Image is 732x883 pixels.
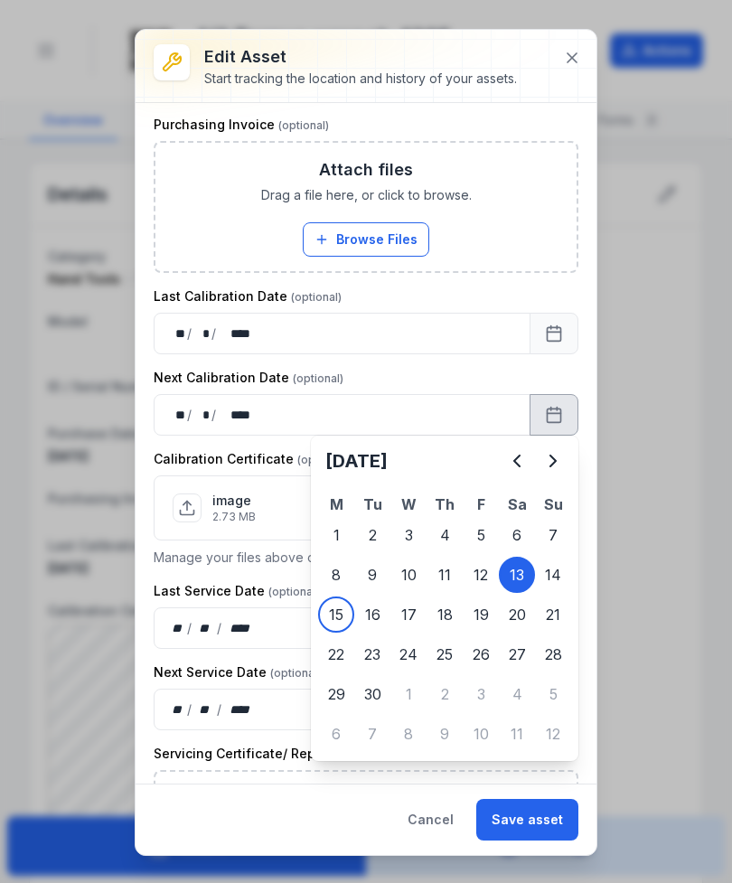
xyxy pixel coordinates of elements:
[204,70,517,88] div: Start tracking the location and history of your assets.
[187,700,193,719] div: /
[187,324,193,343] div: /
[318,557,354,593] div: Monday 8 September 2025
[154,116,329,134] label: Purchasing Invoice
[463,517,499,553] div: 5
[499,443,535,479] button: Previous
[427,493,463,515] th: Th
[427,716,463,752] div: 9
[318,676,354,712] div: Monday 29 September 2025
[354,636,390,672] div: 23
[463,676,499,712] div: 3
[325,448,499,474] h2: [DATE]
[193,406,211,424] div: month,
[211,406,218,424] div: /
[427,676,463,712] div: Thursday 2 October 2025
[390,493,427,515] th: W
[318,517,354,553] div: Monday 1 September 2025
[390,716,427,752] div: 8
[535,517,571,553] div: Sunday 7 September 2025
[390,636,427,672] div: Wednesday 24 September 2025
[390,676,427,712] div: 1
[319,157,413,183] h3: Attach files
[218,406,252,424] div: year,
[187,406,193,424] div: /
[354,676,390,712] div: 30
[318,493,354,515] th: M
[318,716,354,752] div: Monday 6 October 2025
[535,443,571,479] button: Next
[499,636,535,672] div: Saturday 27 September 2025
[169,406,187,424] div: day,
[427,676,463,712] div: 2
[499,676,535,712] div: 4
[223,619,257,637] div: year,
[303,222,429,257] button: Browse Files
[318,636,354,672] div: Monday 22 September 2025
[499,596,535,633] div: 20
[204,44,517,70] h3: Edit asset
[390,596,427,633] div: Wednesday 17 September 2025
[390,557,427,593] div: Wednesday 10 September 2025
[354,676,390,712] div: Tuesday 30 September 2025
[354,596,390,633] div: Tuesday 16 September 2025
[427,557,463,593] div: Thursday 11 September 2025
[427,517,463,553] div: 4
[169,619,187,637] div: day,
[318,493,571,754] table: September 2025
[463,517,499,553] div: Friday 5 September 2025
[154,663,321,681] label: Next Service Date
[427,557,463,593] div: 11
[212,510,256,524] p: 2.73 MB
[499,676,535,712] div: Saturday 4 October 2025
[212,492,256,510] p: image
[463,596,499,633] div: 19
[218,324,252,343] div: year,
[392,799,469,841] button: Cancel
[318,557,354,593] div: 8
[318,596,354,633] div: Today, Monday 15 September 2025
[318,596,354,633] div: 15
[499,716,535,752] div: Saturday 11 October 2025
[499,557,535,593] div: 13
[427,517,463,553] div: Thursday 4 September 2025
[390,636,427,672] div: 24
[211,324,218,343] div: /
[154,450,348,468] label: Calibration Certificate
[427,596,463,633] div: Thursday 18 September 2025
[535,676,571,712] div: 5
[318,517,354,553] div: 1
[318,443,571,754] div: Calendar
[354,517,390,553] div: 2
[463,716,499,752] div: Friday 10 October 2025
[354,517,390,553] div: Tuesday 2 September 2025
[427,636,463,672] div: 25
[390,596,427,633] div: 17
[463,557,499,593] div: Friday 12 September 2025
[193,324,211,343] div: month,
[354,636,390,672] div: Tuesday 23 September 2025
[535,557,571,593] div: Sunday 14 September 2025
[169,700,187,719] div: day,
[463,636,499,672] div: Friday 26 September 2025
[318,716,354,752] div: 6
[499,517,535,553] div: Saturday 6 September 2025
[154,548,578,568] p: Manage your files above or
[169,324,187,343] div: day,
[476,799,578,841] button: Save asset
[154,287,342,305] label: Last Calibration Date
[154,745,387,763] label: Servicing Certificate/ Report
[318,443,571,754] div: September 2025
[193,619,218,637] div: month,
[535,493,571,515] th: Su
[535,636,571,672] div: 28
[390,557,427,593] div: 10
[530,394,578,436] button: Calendar
[535,517,571,553] div: 7
[535,716,571,752] div: Sunday 12 October 2025
[154,369,343,387] label: Next Calibration Date
[354,596,390,633] div: 16
[499,596,535,633] div: Saturday 20 September 2025
[427,596,463,633] div: 18
[499,557,535,593] div: Saturday 13 September 2025 selected
[354,716,390,752] div: Tuesday 7 October 2025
